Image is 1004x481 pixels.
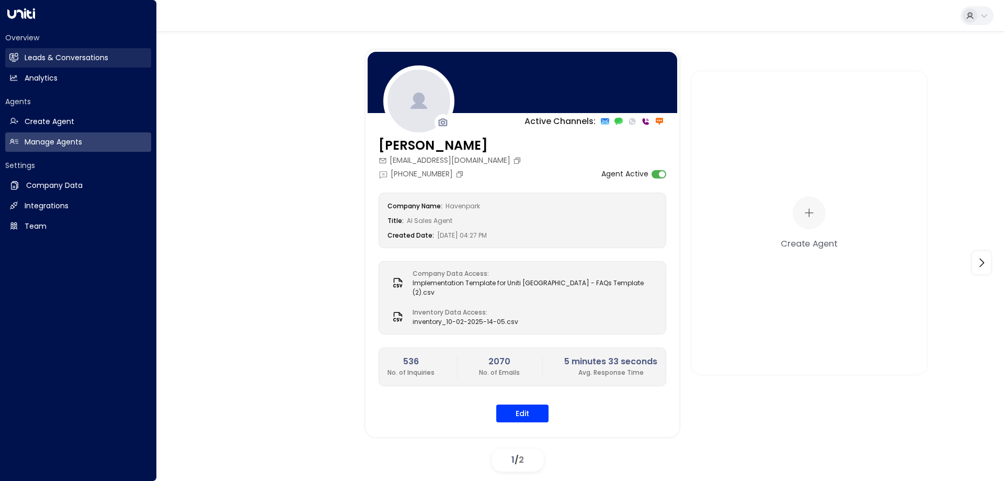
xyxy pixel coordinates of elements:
[513,156,524,165] button: Copy
[446,202,480,210] span: Havenpark
[479,355,520,368] h2: 2070
[496,405,549,422] button: Edit
[413,269,652,278] label: Company Data Access:
[26,180,83,191] h2: Company Data
[479,368,520,377] p: No. of Emails
[407,216,452,225] span: AI Sales Agent
[492,449,544,472] div: /
[25,200,69,211] h2: Integrations
[5,112,151,131] a: Create Agent
[5,32,151,43] h2: Overview
[511,454,515,466] span: 1
[564,368,657,377] p: Avg. Response Time
[524,115,596,128] p: Active Channels:
[5,176,151,195] a: Company Data
[5,196,151,216] a: Integrations
[5,69,151,88] a: Analytics
[413,278,657,297] span: Implementation Template for Uniti [GEOGRAPHIC_DATA] - FAQs Template (2).csv
[413,308,513,317] label: Inventory Data Access:
[25,137,82,148] h2: Manage Agents
[5,48,151,68] a: Leads & Conversations
[5,160,151,171] h2: Settings
[601,169,648,180] label: Agent Active
[387,231,434,240] label: Created Date:
[455,170,466,178] button: Copy
[387,368,435,377] p: No. of Inquiries
[379,155,524,166] div: [EMAIL_ADDRESS][DOMAIN_NAME]
[5,96,151,107] h2: Agents
[519,454,524,466] span: 2
[781,237,837,250] div: Create Agent
[437,231,487,240] span: [DATE] 04:27 PM
[564,355,657,368] h2: 5 minutes 33 seconds
[387,355,435,368] h2: 536
[25,52,108,63] h2: Leads & Conversations
[379,169,466,180] div: [PHONE_NUMBER]
[387,202,442,210] label: Company Name:
[5,217,151,236] a: Team
[5,132,151,152] a: Manage Agents
[25,221,47,232] h2: Team
[25,116,74,127] h2: Create Agent
[387,216,404,225] label: Title:
[379,136,524,155] h3: [PERSON_NAME]
[25,73,58,84] h2: Analytics
[413,317,518,327] span: inventory_10-02-2025-14-05.csv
